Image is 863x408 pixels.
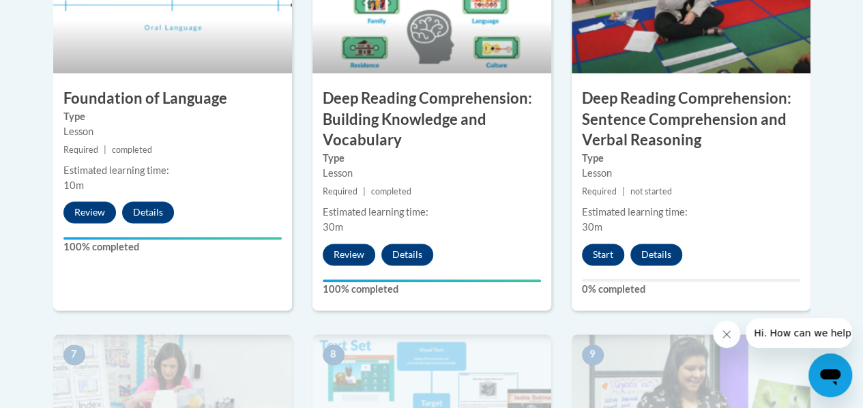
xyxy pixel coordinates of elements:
button: Start [582,244,624,265]
button: Details [630,244,682,265]
span: Required [323,186,357,196]
span: Required [582,186,617,196]
span: | [104,145,106,155]
div: Lesson [63,124,282,139]
label: Type [582,151,800,166]
span: completed [112,145,152,155]
iframe: Button to launch messaging window [808,353,852,397]
label: Type [63,109,282,124]
label: 0% completed [582,282,800,297]
h3: Foundation of Language [53,88,292,109]
span: 30m [323,221,343,233]
h3: Deep Reading Comprehension: Building Knowledge and Vocabulary [312,88,551,151]
span: 30m [582,221,602,233]
button: Review [323,244,375,265]
h3: Deep Reading Comprehension: Sentence Comprehension and Verbal Reasoning [572,88,810,151]
span: Hi. How can we help? [8,10,111,20]
span: | [622,186,625,196]
button: Details [122,201,174,223]
label: 100% completed [63,239,282,254]
div: Estimated learning time: [323,205,541,220]
button: Review [63,201,116,223]
span: 7 [63,345,85,365]
iframe: Close message [713,321,740,348]
div: Estimated learning time: [63,163,282,178]
span: 8 [323,345,345,365]
span: 9 [582,345,604,365]
div: Your progress [63,237,282,239]
div: Lesson [323,166,541,181]
div: Estimated learning time: [582,205,800,220]
label: Type [323,151,541,166]
span: 10m [63,179,84,191]
label: 100% completed [323,282,541,297]
div: Lesson [582,166,800,181]
span: not started [630,186,672,196]
div: Your progress [323,279,541,282]
button: Details [381,244,433,265]
span: | [363,186,366,196]
span: Required [63,145,98,155]
iframe: Message from company [746,318,852,348]
span: completed [371,186,411,196]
